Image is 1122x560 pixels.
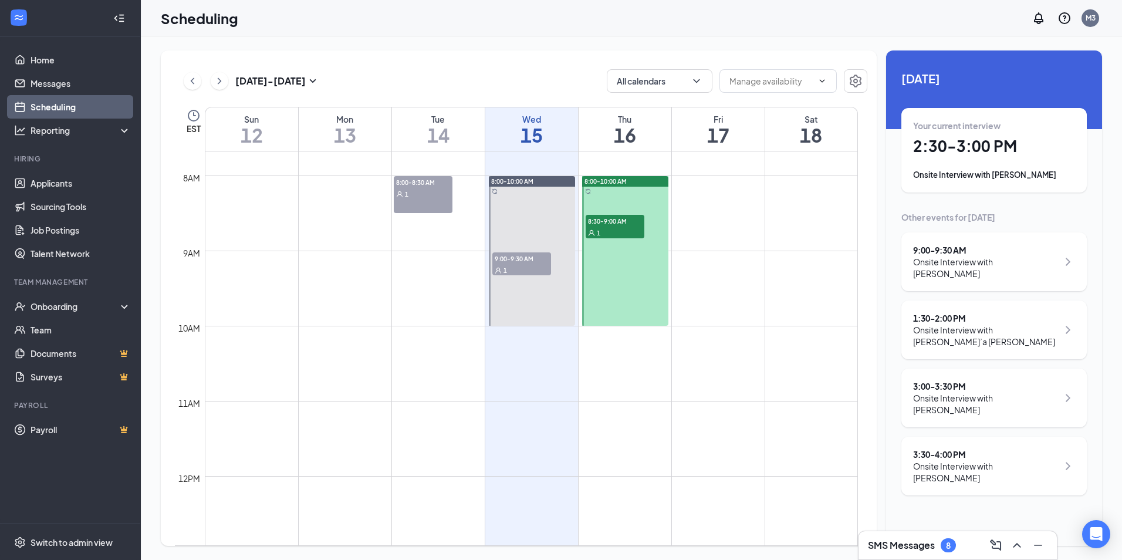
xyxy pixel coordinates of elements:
div: Onsite Interview with [PERSON_NAME] [913,392,1058,416]
svg: ChevronRight [1061,459,1075,473]
button: ChevronLeft [184,72,201,90]
div: 11am [176,397,202,410]
a: PayrollCrown [31,418,131,441]
svg: ChevronRight [1061,255,1075,269]
div: Payroll [14,400,129,410]
div: 8 [946,541,951,551]
a: October 15, 2025 [485,107,578,151]
h1: 18 [765,125,858,145]
div: 3:30 - 4:00 PM [913,448,1058,460]
a: SurveysCrown [31,365,131,389]
svg: Collapse [113,12,125,24]
svg: ChevronLeft [187,74,198,88]
svg: Settings [14,537,26,548]
div: 9:00 - 9:30 AM [913,244,1058,256]
div: 8am [181,171,202,184]
span: 8:00-8:30 AM [394,176,452,188]
button: ChevronRight [211,72,228,90]
svg: WorkstreamLogo [13,12,25,23]
a: Applicants [31,171,131,195]
svg: User [495,267,502,274]
svg: Notifications [1032,11,1046,25]
svg: Settings [849,74,863,88]
button: All calendarsChevronDown [607,69,712,93]
div: Your current interview [913,120,1075,131]
span: 9:00-9:30 AM [492,252,551,264]
svg: Sync [492,188,498,194]
div: Onsite Interview with [PERSON_NAME] [913,169,1075,181]
svg: ChevronUp [1010,538,1024,552]
div: Team Management [14,277,129,287]
h3: [DATE] - [DATE] [235,75,306,87]
svg: User [588,230,595,237]
h1: 13 [299,125,391,145]
div: Fri [672,113,765,125]
a: October 12, 2025 [205,107,298,151]
div: 3:00 - 3:30 PM [913,380,1058,392]
button: ChevronUp [1008,536,1026,555]
div: Mon [299,113,391,125]
span: 1 [597,229,600,237]
div: Sun [205,113,298,125]
h3: SMS Messages [868,539,935,552]
button: Settings [844,69,867,93]
a: Scheduling [31,95,131,119]
svg: Minimize [1031,538,1045,552]
svg: Analysis [14,124,26,136]
svg: SmallChevronDown [306,74,320,88]
svg: UserCheck [14,301,26,312]
a: October 14, 2025 [392,107,485,151]
span: 8:00-10:00 AM [584,177,627,185]
a: October 16, 2025 [579,107,671,151]
svg: ComposeMessage [989,538,1003,552]
svg: ChevronRight [214,74,225,88]
div: Onsite Interview with [PERSON_NAME] [913,460,1058,484]
div: Onsite Interview with [PERSON_NAME]’a [PERSON_NAME] [913,324,1058,348]
div: Hiring [14,154,129,164]
div: Other events for [DATE] [901,211,1087,223]
a: Talent Network [31,242,131,265]
a: Team [31,318,131,342]
a: Messages [31,72,131,95]
a: Sourcing Tools [31,195,131,218]
h1: 15 [485,125,578,145]
div: Sat [765,113,858,125]
div: 10am [176,322,202,335]
span: [DATE] [901,69,1087,87]
h1: Scheduling [161,8,238,28]
a: Home [31,48,131,72]
svg: User [396,191,403,198]
div: Onsite Interview with [PERSON_NAME] [913,256,1058,279]
span: EST [187,123,201,134]
svg: ChevronDown [817,76,827,86]
svg: QuestionInfo [1057,11,1072,25]
a: October 13, 2025 [299,107,391,151]
div: 9am [181,247,202,259]
button: ComposeMessage [986,536,1005,555]
div: Open Intercom Messenger [1082,520,1110,548]
div: Reporting [31,124,131,136]
h1: 17 [672,125,765,145]
span: 1 [503,266,507,275]
div: Thu [579,113,671,125]
span: 8:30-9:00 AM [586,215,644,227]
svg: ChevronRight [1061,391,1075,405]
div: Wed [485,113,578,125]
h1: 2:30 - 3:00 PM [913,136,1075,156]
input: Manage availability [729,75,813,87]
svg: Clock [187,109,201,123]
div: M3 [1086,13,1096,23]
button: Minimize [1029,536,1047,555]
div: 1:30 - 2:00 PM [913,312,1058,324]
a: October 18, 2025 [765,107,858,151]
span: 8:00-10:00 AM [491,177,533,185]
a: October 17, 2025 [672,107,765,151]
div: Onboarding [31,301,121,312]
h1: 12 [205,125,298,145]
svg: ChevronRight [1061,323,1075,337]
div: 12pm [176,472,202,485]
div: Tue [392,113,485,125]
a: DocumentsCrown [31,342,131,365]
span: 1 [405,190,408,198]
